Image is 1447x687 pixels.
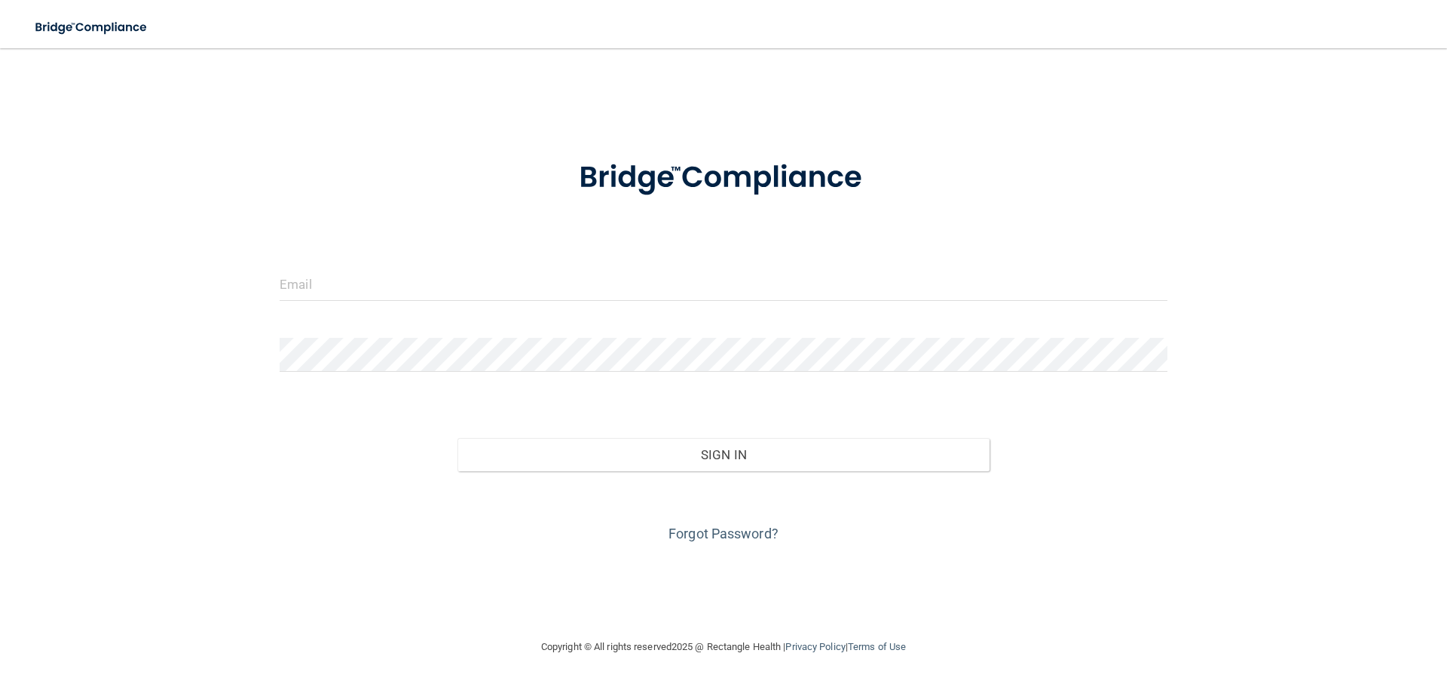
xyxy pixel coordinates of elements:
[457,438,990,471] button: Sign In
[785,641,845,652] a: Privacy Policy
[548,139,899,217] img: bridge_compliance_login_screen.278c3ca4.svg
[280,267,1167,301] input: Email
[848,641,906,652] a: Terms of Use
[668,526,779,541] a: Forgot Password?
[23,12,161,43] img: bridge_compliance_login_screen.278c3ca4.svg
[448,623,999,671] div: Copyright © All rights reserved 2025 @ Rectangle Health | |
